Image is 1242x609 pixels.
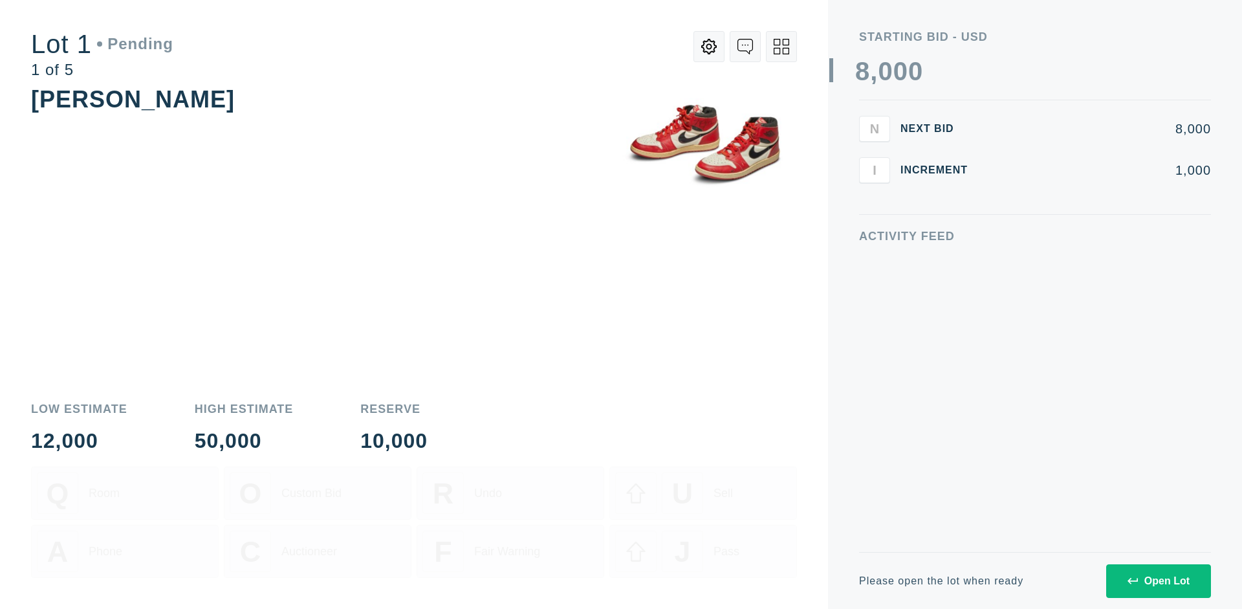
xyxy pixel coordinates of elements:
div: 0 [878,58,893,84]
div: 1 of 5 [31,62,173,78]
button: Open Lot [1106,564,1211,598]
div: 12,000 [31,430,127,451]
div: 8,000 [988,122,1211,135]
div: Low Estimate [31,403,127,415]
div: , [870,58,878,317]
div: Starting Bid - USD [859,31,1211,43]
div: 50,000 [195,430,294,451]
div: Please open the lot when ready [859,576,1023,586]
div: Open Lot [1128,575,1190,587]
div: Lot 1 [31,31,173,57]
span: N [870,121,879,136]
button: N [859,116,890,142]
div: [PERSON_NAME] [31,86,235,113]
span: I [873,162,877,177]
div: 10,000 [360,430,428,451]
div: High Estimate [195,403,294,415]
div: Increment [900,165,978,175]
div: 1,000 [988,164,1211,177]
div: 0 [893,58,908,84]
div: 0 [908,58,923,84]
div: Pending [97,36,173,52]
div: 8 [855,58,870,84]
div: Reserve [360,403,428,415]
button: I [859,157,890,183]
div: Next Bid [900,124,978,134]
div: Activity Feed [859,230,1211,242]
